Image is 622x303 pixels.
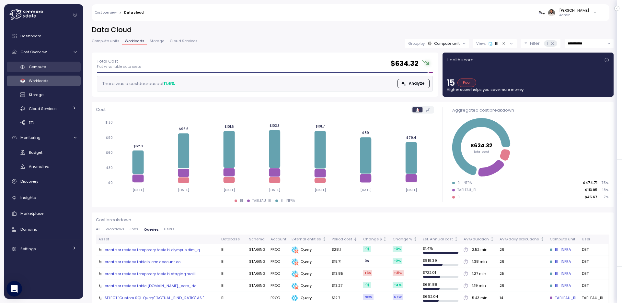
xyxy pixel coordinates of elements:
[470,141,492,149] tspan: $634.32
[329,268,360,280] td: $13.85
[106,166,113,170] tspan: $30
[360,188,371,192] tspan: [DATE]
[447,87,609,92] p: Higher score helps you save more money
[472,295,488,301] div: 5.43 min
[363,282,371,288] div: -1 $
[224,188,235,192] tspan: [DATE]
[292,295,327,301] div: Query
[268,280,289,292] td: PROD
[420,235,461,244] th: Est. Annual costNot sorted
[362,131,369,135] tspan: $89
[119,11,121,15] div: >
[7,207,81,220] a: Marketplace
[434,41,460,46] div: Compute unit
[247,244,268,256] td: STAGING
[457,181,472,185] div: BI_INFRA
[393,246,402,252] div: -3 %
[420,268,461,280] td: $ 722.01
[170,39,198,43] span: Cloud Services
[413,237,418,241] div: Not sorted
[7,131,81,144] a: Monitoring
[133,144,143,148] tspan: $62.8
[247,256,268,268] td: STAGING
[472,247,488,253] div: 2.52 min
[550,283,571,289] a: BI_INFRA
[583,181,597,185] p: $474.71
[7,62,81,72] a: Compute
[585,195,597,200] p: $45.67
[420,244,461,256] td: $ 1.47k
[7,243,81,256] a: Settings
[447,57,474,63] p: Health score
[108,181,113,185] tspan: $0
[363,258,370,264] div: 0 $
[538,9,545,16] img: 676124322ce2d31a078e3b71.PNG
[497,280,547,292] td: 26
[420,280,461,292] td: $ 691.88
[7,103,81,114] a: Cloud Services
[363,294,374,300] div: NEW
[6,281,22,297] div: Open Intercom Messenger
[585,188,597,192] p: $113.95
[363,270,372,276] div: +3 $
[476,41,486,46] p: View:
[240,199,243,203] div: BI
[457,195,460,200] div: BI
[20,49,47,55] span: Cost Overview
[132,188,144,192] tspan: [DATE]
[420,256,461,268] td: $ 819.39
[97,58,141,65] p: Total Cost
[521,39,560,48] button: Filter1
[600,195,608,200] p: 7 %
[7,191,81,204] a: Insights
[247,268,268,280] td: STAGING
[7,161,81,172] a: Anomalies
[329,280,360,292] td: $13.27
[393,270,404,276] div: +31 %
[106,227,124,231] span: Workflows
[423,236,453,242] div: Est. Annual cost
[96,227,100,231] span: All
[393,294,403,300] div: NEW
[406,188,417,192] tspan: [DATE]
[7,223,81,236] a: Domains
[7,30,81,42] a: Dashboard
[391,59,419,68] h2: $ 634.32
[7,76,81,86] a: Workloads
[106,136,113,140] tspan: $90
[501,41,507,46] button: Clear value
[488,41,498,46] div: BI
[550,259,571,265] div: BI_INFRA
[7,45,81,58] a: Cost Overview
[315,188,326,192] tspan: [DATE]
[408,41,425,46] p: Group by:
[100,80,175,87] div: There was a cost decrease of
[92,25,614,35] h2: Data Cloud
[98,236,216,242] div: Asset
[500,236,539,242] div: AVG daily executions
[20,33,41,39] span: Dashboard
[219,256,247,268] td: BI
[219,280,247,292] td: BI
[179,127,188,131] tspan: $96.6
[363,236,382,242] div: Change $
[390,235,420,244] th: Change %Not sorted
[150,39,164,43] span: Storage
[393,282,403,288] div: -4 %
[125,39,144,43] span: Workloads
[360,235,390,244] th: Change $Not sorted
[20,211,43,216] span: Marketplace
[29,92,43,97] span: Storage
[550,295,576,301] div: TABLEAU_BI
[548,9,555,16] img: ACg8ocLskjvUhBDgxtSFCRx4ztb74ewwa1VrVEuDBD_Ho1mrTsQB-QE=s96-c
[20,135,40,140] span: Monitoring
[105,283,199,288] div: create or replace table [DOMAIN_NAME]_core_da...
[540,237,545,241] div: Not sorted
[292,236,321,242] div: External entities
[329,244,360,256] td: $28.1
[409,79,424,88] span: Analyze
[124,11,144,14] div: Data cloud
[71,12,79,17] button: Collapse navigation
[547,40,548,47] p: 1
